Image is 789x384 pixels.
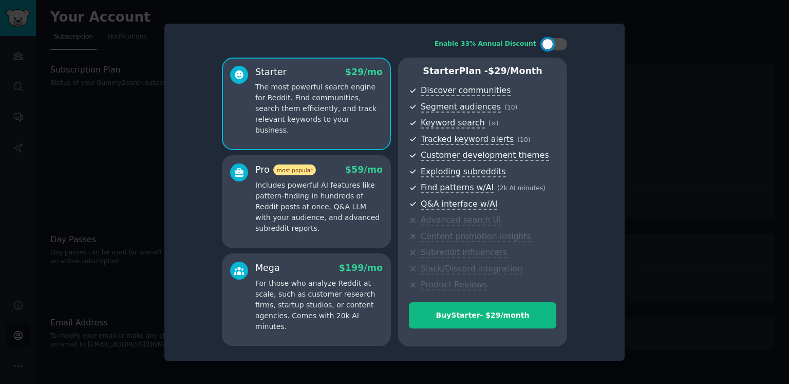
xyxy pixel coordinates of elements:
[409,65,556,78] p: Starter Plan -
[255,262,280,275] div: Mega
[421,102,501,113] span: Segment audiences
[345,164,383,175] span: $ 59 /mo
[255,163,316,176] div: Pro
[255,82,383,136] p: The most powerful search engine for Reddit. Find communities, search them efficiently, and track ...
[421,231,531,242] span: Content promotion insights
[497,185,546,192] span: ( 2k AI minutes )
[489,120,499,127] span: ( ∞ )
[345,67,383,77] span: $ 29 /mo
[421,134,514,145] span: Tracked keyword alerts
[421,215,501,226] span: Advanced search UI
[255,180,383,234] p: Includes powerful AI features like pattern-finding in hundreds of Reddit posts at once, Q&A LLM w...
[339,263,383,273] span: $ 199 /mo
[255,66,287,79] div: Starter
[421,264,522,275] span: Slack/Discord integration
[421,280,487,290] span: Product Reviews
[255,278,383,332] p: For those who analyze Reddit at scale, such as customer research firms, startup studios, or conte...
[409,310,556,321] div: Buy Starter - $ 29 /month
[421,167,505,177] span: Exploding subreddits
[488,66,542,76] span: $ 29 /month
[421,199,497,210] span: Q&A interface w/AI
[421,85,511,96] span: Discover communities
[421,247,507,258] span: Subreddit influencers
[409,302,556,328] button: BuyStarter- $29/month
[504,104,517,111] span: ( 10 )
[421,182,494,193] span: Find patterns w/AI
[273,164,316,175] span: most popular
[517,136,530,143] span: ( 10 )
[421,118,485,129] span: Keyword search
[421,150,549,161] span: Customer development themes
[435,40,536,49] div: Enable 33% Annual Discount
